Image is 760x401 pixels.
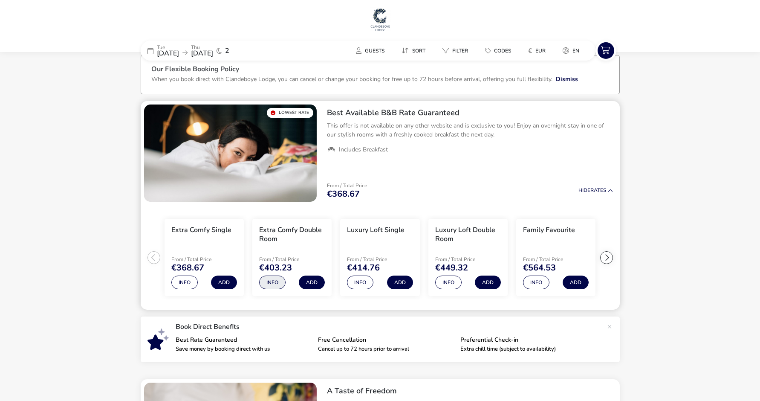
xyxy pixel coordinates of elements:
[176,323,603,330] p: Book Direct Benefits
[528,46,532,55] i: €
[523,264,556,272] span: €564.53
[349,44,391,57] button: Guests
[435,264,468,272] span: €449.32
[327,190,360,198] span: €368.67
[151,66,609,75] h3: Our Flexible Booking Policy
[478,44,518,57] button: Codes
[327,121,613,139] p: This offer is not available on any other website and is exclusive to you! Enjoy an overnight stay...
[141,41,269,61] div: Tue[DATE]Thu[DATE]2
[395,44,432,57] button: Sort
[171,257,237,262] p: From / Total Price
[475,276,501,289] button: Add
[395,44,436,57] naf-pibe-menu-bar-item: Sort
[572,47,579,54] span: en
[412,47,425,54] span: Sort
[521,44,552,57] button: €EUR
[523,276,549,289] button: Info
[171,276,198,289] button: Info
[600,215,688,300] swiper-slide: 6 / 7
[176,337,311,343] p: Best Rate Guaranteed
[452,47,468,54] span: Filter
[336,215,424,300] swiper-slide: 3 / 7
[191,45,213,50] p: Thu
[144,105,317,202] swiper-slide: 1 / 1
[157,49,179,58] span: [DATE]
[523,257,589,262] p: From / Total Price
[171,226,231,235] h3: Extra Comfy Single
[327,386,613,396] h2: A Taste of Freedom
[436,44,478,57] naf-pibe-menu-bar-item: Filter
[435,257,501,262] p: From / Total Price
[191,49,213,58] span: [DATE]
[556,44,586,57] button: en
[370,7,391,32] img: Main Website
[259,226,325,244] h3: Extra Comfy Double Room
[347,257,413,262] p: From / Total Price
[248,215,336,300] swiper-slide: 2 / 7
[320,101,620,161] div: Best Available B&B Rate GuaranteedThis offer is not available on any other website and is exclusi...
[318,337,454,343] p: Free Cancellation
[157,45,179,50] p: Tue
[347,226,405,235] h3: Luxury Loft Single
[347,264,380,272] span: €414.76
[460,346,596,352] p: Extra chill time (subject to availability)
[424,215,512,300] swiper-slide: 4 / 7
[176,346,311,352] p: Save money by booking direct with us
[327,108,613,118] h2: Best Available B&B Rate Guaranteed
[556,44,590,57] naf-pibe-menu-bar-item: en
[435,226,501,244] h3: Luxury Loft Double Room
[211,276,237,289] button: Add
[460,337,596,343] p: Preferential Check-in
[494,47,511,54] span: Codes
[347,276,373,289] button: Info
[578,187,590,194] span: Hide
[478,44,521,57] naf-pibe-menu-bar-item: Codes
[535,47,546,54] span: EUR
[349,44,395,57] naf-pibe-menu-bar-item: Guests
[225,47,229,54] span: 2
[436,44,475,57] button: Filter
[267,108,313,118] div: Lowest Rate
[512,215,600,300] swiper-slide: 5 / 7
[327,183,367,188] p: From / Total Price
[259,276,286,289] button: Info
[339,146,388,154] span: Includes Breakfast
[151,75,552,83] p: When you book direct with Clandeboye Lodge, you can cancel or change your booking for free up to ...
[578,188,613,193] button: HideRates
[563,276,589,289] button: Add
[259,257,325,262] p: From / Total Price
[171,264,204,272] span: €368.67
[387,276,413,289] button: Add
[521,44,556,57] naf-pibe-menu-bar-item: €EUR
[299,276,325,289] button: Add
[556,75,578,84] button: Dismiss
[259,264,292,272] span: €403.23
[365,47,384,54] span: Guests
[160,215,248,300] swiper-slide: 1 / 7
[523,226,575,235] h3: Family Favourite
[435,276,462,289] button: Info
[318,346,454,352] p: Cancel up to 72 hours prior to arrival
